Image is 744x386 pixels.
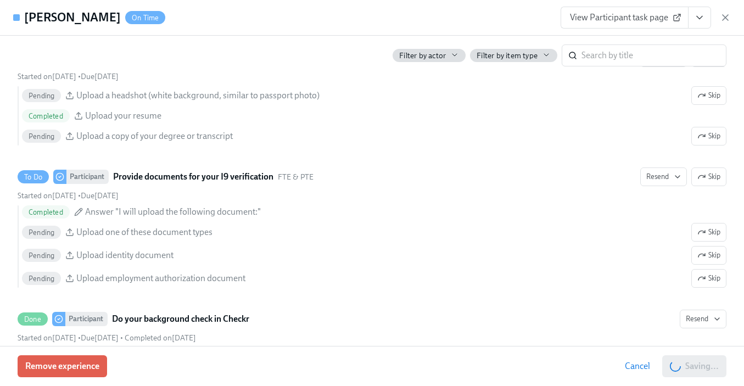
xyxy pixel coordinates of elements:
[18,333,196,343] div: • •
[22,251,61,260] span: Pending
[691,246,726,265] button: To DoParticipantProvide documents for your I9 verificationFTE & PTEResendSkipStarted on[DATE] •Du...
[680,310,726,328] button: DoneParticipantDo your background check in CheckrStarted on[DATE] •Due[DATE] • Completed on[DATE]...
[18,72,76,81] span: Tuesday, August 19th 2025, 8:58 am
[691,86,726,105] button: To DoParticipantProvide essential professional documentationResendSkipStarted on[DATE] •Due[DATE]...
[125,333,196,343] span: Wednesday, August 20th 2025, 3:55 pm
[18,333,76,343] span: Tuesday, August 19th 2025, 8:58 am
[81,333,119,343] span: Thursday, August 21st 2025, 9:00 am
[22,228,61,237] span: Pending
[66,170,109,184] div: Participant
[697,227,720,238] span: Skip
[22,208,70,216] span: Completed
[85,206,261,218] span: Answer "I will upload the following document:"
[76,89,320,102] span: Upload a headshot (white background, similar to passport photo)
[81,72,119,81] span: Monday, August 25th 2025, 9:00 am
[697,273,720,284] span: Skip
[18,191,76,200] span: Tuesday, August 19th 2025, 8:58 am
[697,171,720,182] span: Skip
[697,90,720,101] span: Skip
[691,223,726,242] button: To DoParticipantProvide documents for your I9 verificationFTE & PTEResendSkipStarted on[DATE] •Du...
[581,44,726,66] input: Search by title
[76,226,212,238] span: Upload one of these document types
[697,131,720,142] span: Skip
[477,51,538,61] span: Filter by item type
[561,7,689,29] a: View Participant task page
[688,7,711,29] button: View task page
[81,191,119,200] span: Monday, August 25th 2025, 9:00 am
[22,92,61,100] span: Pending
[18,191,119,201] div: •
[18,355,107,377] button: Remove experience
[393,49,466,62] button: Filter by actor
[278,172,314,182] span: This task uses the "FTE & PTE" audience
[112,312,249,326] strong: Do your background check in Checkr
[640,167,687,186] button: To DoParticipantProvide documents for your I9 verificationFTE & PTESkipStarted on[DATE] •Due[DATE...
[76,249,174,261] span: Upload identity document
[697,250,720,261] span: Skip
[22,112,70,120] span: Completed
[625,361,650,372] span: Cancel
[85,110,161,122] span: Upload your resume
[470,49,557,62] button: Filter by item type
[24,9,121,26] h4: [PERSON_NAME]
[22,275,61,283] span: Pending
[570,12,679,23] span: View Participant task page
[125,14,165,22] span: On Time
[18,71,119,82] div: •
[18,315,48,323] span: Done
[76,272,245,284] span: Upload employment authorization document
[686,314,720,325] span: Resend
[691,269,726,288] button: To DoParticipantProvide documents for your I9 verificationFTE & PTEResendSkipStarted on[DATE] •Du...
[399,51,446,61] span: Filter by actor
[646,171,681,182] span: Resend
[18,173,49,181] span: To Do
[617,355,658,377] button: Cancel
[691,167,726,186] button: To DoParticipantProvide documents for your I9 verificationFTE & PTEResendStarted on[DATE] •Due[DA...
[22,132,61,141] span: Pending
[76,130,233,142] span: Upload a copy of your degree or transcript
[691,127,726,146] button: To DoParticipantProvide essential professional documentationResendSkipStarted on[DATE] •Due[DATE]...
[25,361,99,372] span: Remove experience
[65,312,108,326] div: Participant
[113,170,273,183] strong: Provide documents for your I9 verification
